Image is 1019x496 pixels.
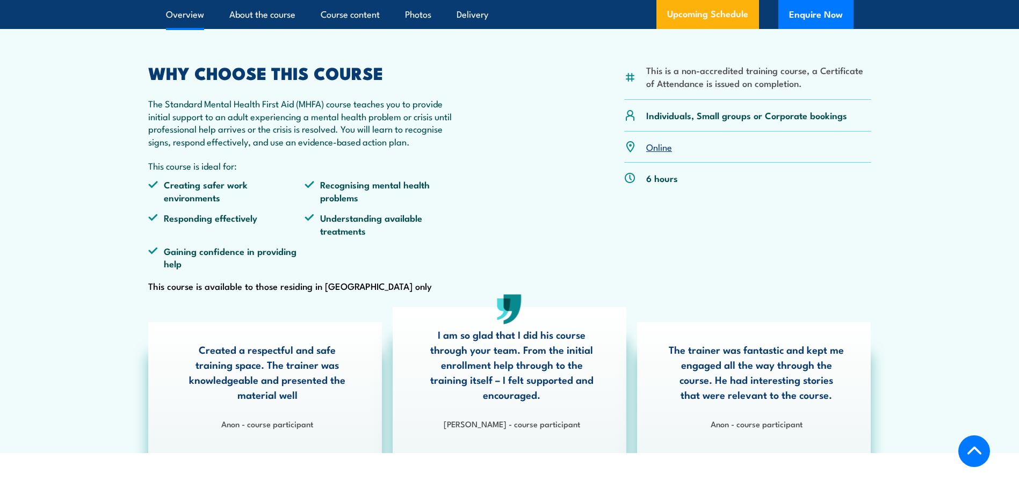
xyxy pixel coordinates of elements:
[148,65,462,80] h2: WHY CHOOSE THIS COURSE
[148,97,462,148] p: The Standard Mental Health First Aid (MHFA) course teaches you to provide initial support to an a...
[669,342,844,402] p: The trainer was fantastic and kept me engaged all the way through the course. He had interesting ...
[646,64,871,89] li: This is a non-accredited training course, a Certificate of Attendance is issued on completion.
[424,327,599,402] p: I am so glad that I did his course through your team. From the initial enrollment help through to...
[305,178,461,203] li: Recognising mental health problems
[221,418,313,429] strong: Anon - course participant
[711,418,803,429] strong: Anon - course participant
[148,178,305,203] li: Creating safer work environments
[148,65,462,294] div: This course is available to those residing in [GEOGRAPHIC_DATA] only
[148,159,462,172] p: This course is ideal for:
[180,342,355,402] p: Created a respectful and safe training space. The trainer was knowledgeable and presented the mat...
[148,211,305,237] li: Responding effectively
[444,418,580,429] strong: [PERSON_NAME] - course participant
[148,245,305,270] li: Gaining confidence in providing help
[646,109,847,121] p: Individuals, Small groups or Corporate bookings
[305,211,461,237] li: Understanding available treatments
[646,140,672,153] a: Online
[646,172,678,184] p: 6 hours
